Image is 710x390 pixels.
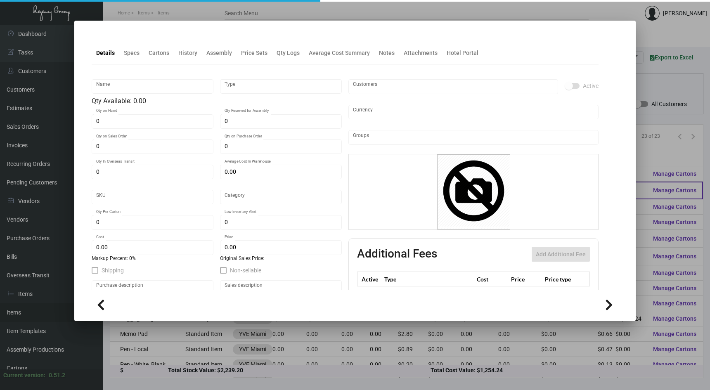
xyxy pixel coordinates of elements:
div: Notes [379,49,395,57]
span: Add Additional Fee [536,251,586,258]
div: Qty Logs [277,49,300,57]
h2: Additional Fees [357,247,437,262]
div: Attachments [404,49,438,57]
div: Hotel Portal [447,49,478,57]
th: Price [509,272,543,286]
div: Average Cost Summary [309,49,370,57]
span: Non-sellable [230,265,261,275]
div: History [178,49,197,57]
th: Active [357,272,383,286]
div: Details [96,49,115,57]
input: Add new.. [353,83,554,90]
input: Add new.. [353,134,594,141]
button: Add Additional Fee [532,247,590,262]
th: Type [382,272,475,286]
div: Current version: [3,371,45,380]
div: Price Sets [241,49,267,57]
span: Shipping [102,265,124,275]
th: Cost [475,272,509,286]
th: Price type [543,272,580,286]
div: Assembly [206,49,232,57]
div: Qty Available: 0.00 [92,96,342,106]
div: Cartons [149,49,169,57]
span: Active [583,81,599,91]
div: Specs [124,49,140,57]
div: 0.51.2 [49,371,65,380]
